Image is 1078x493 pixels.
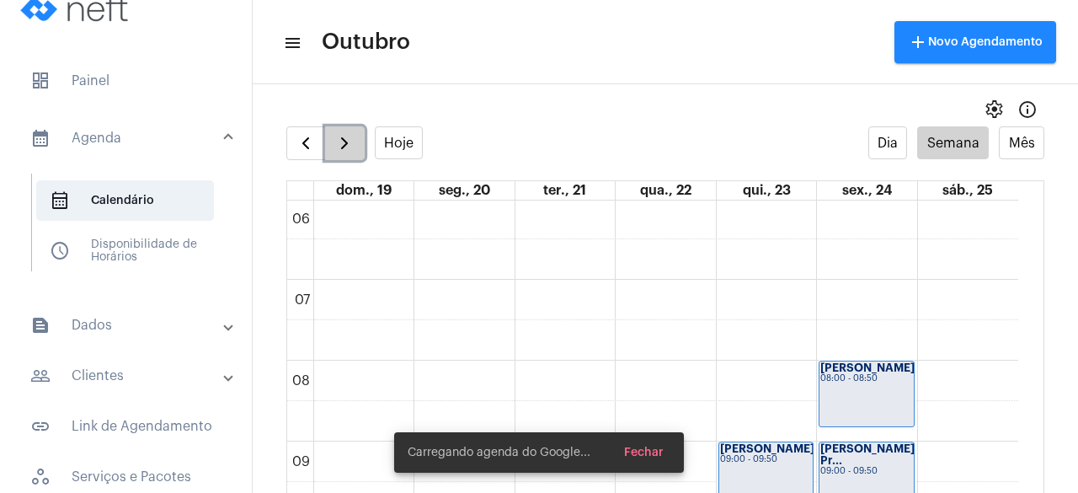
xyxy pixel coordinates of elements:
[17,406,235,447] span: Link de Agendamento
[984,99,1004,120] span: settings
[17,61,235,101] span: Painel
[540,181,590,200] a: 21 de outubro de 2025
[50,190,70,211] span: sidenav icon
[30,315,225,335] mat-panel-title: Dados
[908,36,1043,48] span: Novo Agendamento
[289,454,313,469] div: 09
[30,366,51,386] mat-icon: sidenav icon
[1017,99,1038,120] mat-icon: Info
[50,241,70,261] span: sidenav icon
[839,181,895,200] a: 24 de outubro de 2025
[36,231,214,271] span: Disponibilidade de Horários
[325,126,365,160] button: Próximo Semana
[820,443,915,466] strong: [PERSON_NAME] Pr...
[30,128,225,148] mat-panel-title: Agenda
[408,444,590,461] span: Carregando agenda do Google...
[375,126,424,159] button: Hoje
[637,181,695,200] a: 22 de outubro de 2025
[30,467,51,487] span: sidenav icon
[10,111,252,165] mat-expansion-panel-header: sidenav iconAgenda
[820,467,913,476] div: 09:00 - 09:50
[333,181,395,200] a: 19 de outubro de 2025
[10,356,252,396] mat-expansion-panel-header: sidenav iconClientes
[10,165,252,295] div: sidenav iconAgenda
[917,126,989,159] button: Semana
[739,181,794,200] a: 23 de outubro de 2025
[322,29,410,56] span: Outubro
[289,212,313,227] div: 06
[720,443,825,454] strong: [PERSON_NAME]...
[611,437,677,468] button: Fechar
[908,32,928,52] mat-icon: add
[999,126,1044,159] button: Mês
[624,447,664,458] span: Fechar
[291,292,313,308] div: 07
[820,374,913,383] div: 08:00 - 08:50
[1011,93,1044,126] button: Info
[894,21,1056,63] button: Novo Agendamento
[286,126,326,160] button: Semana Anterior
[435,181,494,200] a: 20 de outubro de 2025
[30,315,51,335] mat-icon: sidenav icon
[283,33,300,53] mat-icon: sidenav icon
[30,71,51,91] span: sidenav icon
[30,416,51,437] mat-icon: sidenav icon
[820,362,925,373] strong: [PERSON_NAME]...
[720,455,813,464] div: 09:00 - 09:50
[30,128,51,148] mat-icon: sidenav icon
[30,366,225,386] mat-panel-title: Clientes
[10,305,252,346] mat-expansion-panel-header: sidenav iconDados
[977,93,1011,126] button: settings
[289,373,313,389] div: 08
[939,181,996,200] a: 25 de outubro de 2025
[36,180,214,221] span: Calendário
[868,126,908,159] button: Dia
